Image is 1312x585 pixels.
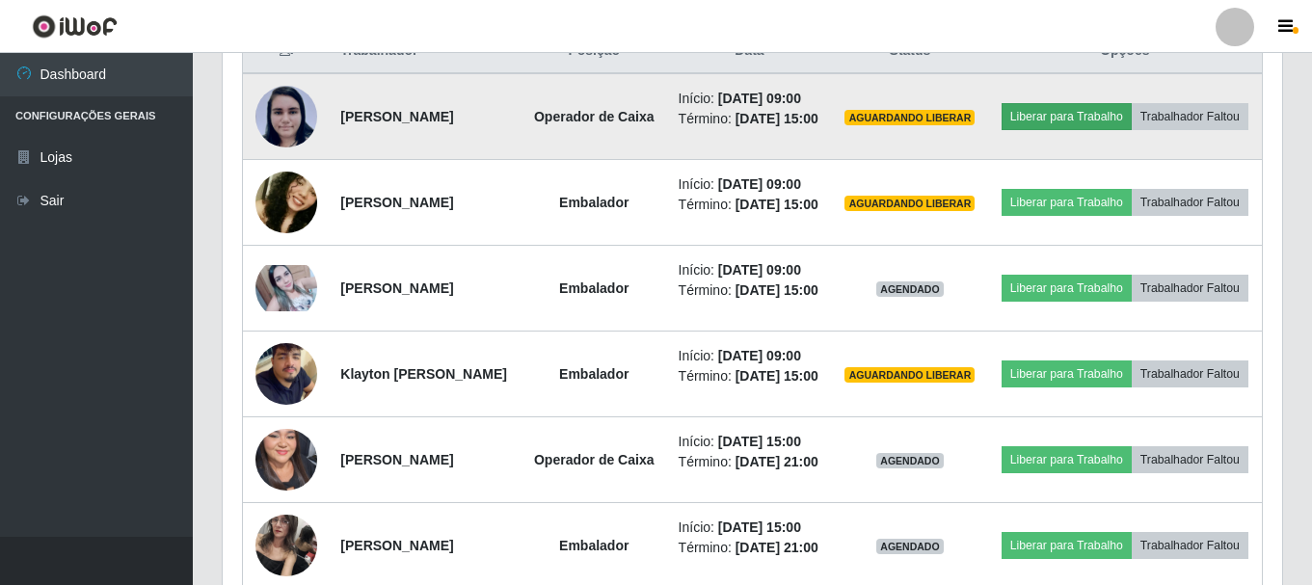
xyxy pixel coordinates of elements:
img: 1750900029799.jpeg [255,393,317,526]
strong: Klayton [PERSON_NAME] [340,366,507,382]
li: Término: [679,538,821,558]
time: [DATE] 09:00 [718,348,801,363]
button: Liberar para Trabalho [1002,275,1132,302]
li: Início: [679,346,821,366]
time: [DATE] 15:00 [736,368,818,384]
time: [DATE] 15:00 [736,282,818,298]
strong: Embalador [559,538,629,553]
span: AGENDADO [876,281,944,297]
button: Trabalhador Faltou [1132,446,1248,473]
li: Término: [679,195,821,215]
li: Início: [679,260,821,280]
strong: Embalador [559,195,629,210]
li: Início: [679,432,821,452]
strong: [PERSON_NAME] [340,280,453,296]
span: AGENDADO [876,539,944,554]
time: [DATE] 15:00 [718,434,801,449]
li: Início: [679,174,821,195]
button: Trabalhador Faltou [1132,275,1248,302]
span: AGENDADO [876,453,944,468]
button: Trabalhador Faltou [1132,189,1248,216]
button: Trabalhador Faltou [1132,532,1248,559]
button: Liberar para Trabalho [1002,103,1132,130]
time: [DATE] 15:00 [736,111,818,126]
time: [DATE] 09:00 [718,176,801,192]
button: Trabalhador Faltou [1132,360,1248,387]
img: 1666052653586.jpeg [255,137,317,267]
time: [DATE] 21:00 [736,454,818,469]
button: Liberar para Trabalho [1002,446,1132,473]
button: Trabalhador Faltou [1132,103,1248,130]
img: 1668045195868.jpeg [255,265,317,311]
span: AGUARDANDO LIBERAR [844,110,975,125]
strong: Operador de Caixa [534,109,655,124]
strong: [PERSON_NAME] [340,452,453,467]
button: Liberar para Trabalho [1002,189,1132,216]
span: AGUARDANDO LIBERAR [844,196,975,211]
time: [DATE] 15:00 [718,519,801,535]
strong: Embalador [559,280,629,296]
strong: [PERSON_NAME] [340,538,453,553]
span: AGUARDANDO LIBERAR [844,367,975,383]
strong: [PERSON_NAME] [340,195,453,210]
li: Término: [679,280,821,301]
strong: Operador de Caixa [534,452,655,467]
button: Liberar para Trabalho [1002,532,1132,559]
li: Término: [679,109,821,129]
li: Término: [679,452,821,472]
strong: Embalador [559,366,629,382]
img: 1628255605382.jpeg [255,85,317,148]
li: Término: [679,366,821,386]
li: Início: [679,518,821,538]
time: [DATE] 15:00 [736,197,818,212]
img: 1752843013867.jpeg [255,319,317,429]
img: CoreUI Logo [32,14,118,39]
time: [DATE] 21:00 [736,540,818,555]
li: Início: [679,89,821,109]
strong: [PERSON_NAME] [340,109,453,124]
time: [DATE] 09:00 [718,91,801,106]
time: [DATE] 09:00 [718,262,801,278]
button: Liberar para Trabalho [1002,360,1132,387]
